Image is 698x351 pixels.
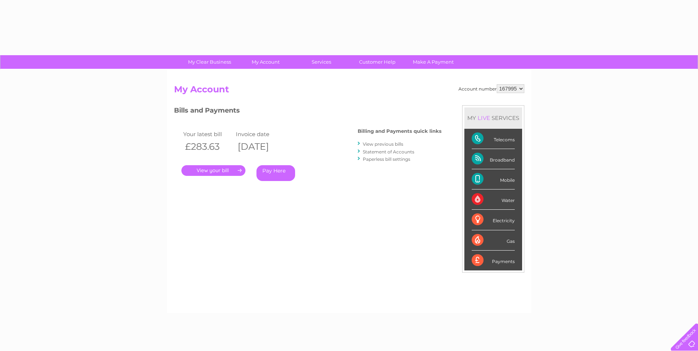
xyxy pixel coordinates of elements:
a: Make A Payment [403,55,464,69]
a: Statement of Accounts [363,149,414,155]
td: Your latest bill [181,129,234,139]
a: My Clear Business [179,55,240,69]
div: MY SERVICES [464,107,522,128]
a: My Account [235,55,296,69]
a: Paperless bill settings [363,156,410,162]
td: Invoice date [234,129,287,139]
div: Electricity [472,210,515,230]
a: . [181,165,245,176]
h2: My Account [174,84,524,98]
a: Customer Help [347,55,408,69]
div: Payments [472,251,515,270]
a: Pay Here [256,165,295,181]
th: [DATE] [234,139,287,154]
div: Mobile [472,169,515,189]
div: Water [472,189,515,210]
div: Gas [472,230,515,251]
div: Account number [458,84,524,93]
div: Broadband [472,149,515,169]
h4: Billing and Payments quick links [358,128,442,134]
div: Telecoms [472,129,515,149]
a: Services [291,55,352,69]
div: LIVE [476,114,492,121]
h3: Bills and Payments [174,105,442,118]
a: View previous bills [363,141,403,147]
th: £283.63 [181,139,234,154]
